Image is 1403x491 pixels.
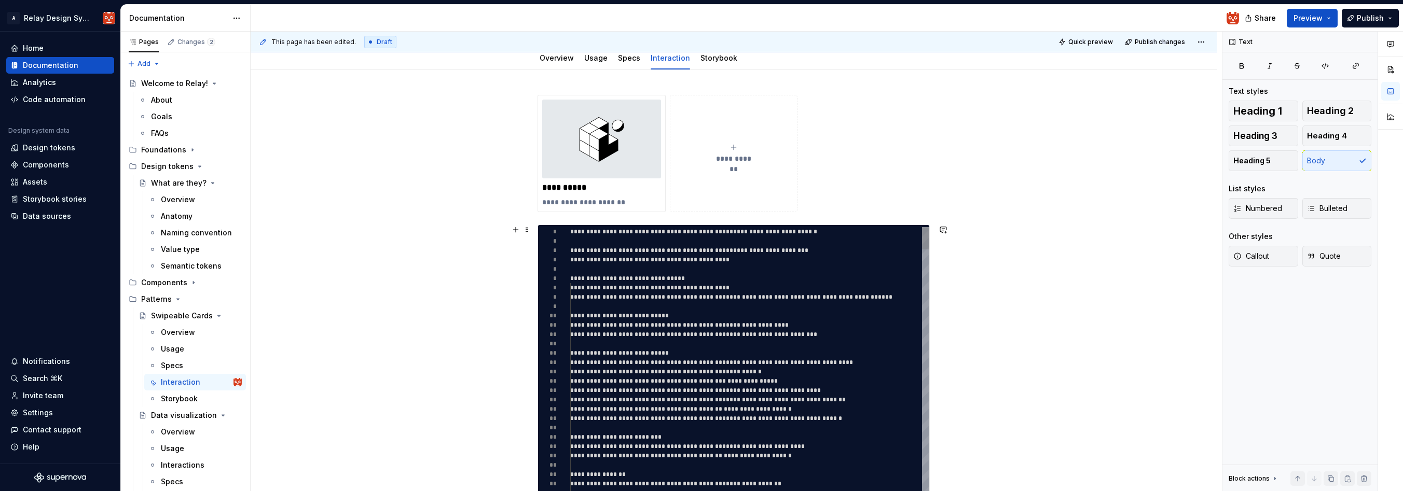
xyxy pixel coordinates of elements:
span: Publish [1357,13,1384,23]
a: Home [6,40,114,57]
a: Usage [144,341,246,357]
div: Design system data [8,127,70,135]
span: Publish changes [1135,38,1185,46]
a: Components [6,157,114,173]
div: Value type [161,244,200,255]
div: Data sources [23,211,71,221]
img: Heath [103,12,115,24]
a: Usage [144,440,246,457]
a: Overview [540,53,574,62]
div: A [7,12,20,24]
div: Welcome to Relay! [141,78,208,89]
div: Invite team [23,390,63,401]
a: Interactions [144,457,246,473]
div: Interaction [647,47,694,68]
div: Storybook [696,47,741,68]
a: Overview [144,324,246,341]
a: Interaction [651,53,690,62]
div: Block actions [1229,474,1270,483]
div: Assets [23,177,47,187]
a: Data sources [6,208,114,225]
div: Components [23,160,69,170]
a: Value type [144,241,246,258]
div: Notifications [23,356,70,367]
a: Naming convention [144,225,246,241]
div: Usage [580,47,612,68]
div: Settings [23,408,53,418]
div: Specs [161,476,183,487]
div: Semantic tokens [161,261,222,271]
span: Heading 2 [1307,106,1354,116]
div: Relay Design System [24,13,90,23]
button: Quote [1302,246,1372,266]
div: Goals [151,111,172,122]
button: Share [1240,9,1283,27]
div: Overview [535,47,578,68]
a: Storybook [144,390,246,407]
div: Changes [177,38,215,46]
div: Block actions [1229,471,1279,486]
a: Code automation [6,91,114,108]
div: Usage [161,443,184,454]
span: Heading 1 [1233,106,1282,116]
span: Heading 5 [1233,156,1271,166]
button: Heading 4 [1302,125,1372,146]
a: Data visualization [134,407,246,424]
button: Heading 1 [1229,101,1298,121]
div: Specs [161,360,183,371]
div: Design tokens [141,161,194,172]
div: Storybook stories [23,194,87,204]
button: Search ⌘K [6,370,114,387]
button: Quick preview [1055,35,1118,49]
div: Interactions [161,460,204,470]
div: Overview [161,427,195,437]
button: Add [125,57,163,71]
div: Overview [161,327,195,338]
button: Callout [1229,246,1298,266]
a: Storybook stories [6,191,114,207]
button: Preview [1287,9,1338,27]
img: 79a54107-5d58-4fee-b264-0955302a2898.jpg [542,100,661,178]
button: Contact support [6,422,114,438]
div: Data visualization [151,410,217,420]
div: Interaction [161,377,200,387]
div: Documentation [23,60,78,71]
div: Search ⌘K [23,373,62,384]
a: FAQs [134,125,246,142]
div: Help [23,442,39,452]
div: About [151,95,172,105]
img: Heath [233,378,242,386]
button: Heading 3 [1229,125,1298,146]
span: Preview [1294,13,1323,23]
a: Semantic tokens [144,258,246,274]
div: List styles [1229,184,1266,194]
a: Invite team [6,387,114,404]
a: Specs [618,53,640,62]
div: Swipeable Cards [151,311,213,321]
span: Callout [1233,251,1269,261]
div: Foundations [125,142,246,158]
span: This page has been edited. [271,38,356,46]
div: Overview [161,194,195,205]
div: Naming convention [161,228,232,238]
div: Design tokens [23,143,75,153]
a: Design tokens [6,139,114,156]
div: Code automation [23,94,86,105]
span: Add [137,60,150,68]
span: Quick preview [1068,38,1113,46]
button: Publish changes [1122,35,1190,49]
button: Heading 5 [1229,150,1298,171]
div: Components [125,274,246,291]
button: Publish [1342,9,1399,27]
span: 2 [207,38,215,46]
span: Heading 3 [1233,131,1277,141]
div: Other styles [1229,231,1273,242]
svg: Supernova Logo [34,472,86,483]
div: Patterns [125,291,246,307]
div: Storybook [161,394,198,404]
a: Specs [144,357,246,374]
a: Specs [144,473,246,490]
a: Anatomy [144,208,246,225]
div: Design tokens [125,158,246,175]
